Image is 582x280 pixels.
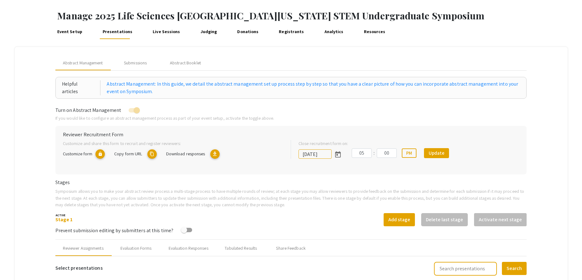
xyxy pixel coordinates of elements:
div: : [372,149,377,157]
button: PM [402,148,416,158]
input: Minutes [377,148,397,158]
a: Registrants [278,24,305,39]
button: Activate next stage [474,213,527,226]
h6: Select presentations [55,261,103,275]
a: Event Setup [56,24,84,39]
input: Hours [352,148,372,158]
mat-icon: copy URL [147,149,157,159]
mat-icon: Export responses [210,149,220,159]
div: Reviewer Assignments [63,245,104,252]
a: Donations [236,24,260,39]
span: Copy form URL [114,151,142,157]
a: Stage 1 [55,216,73,223]
p: If you would like to configure an abstract management process as part of your event setup, activa... [55,115,527,122]
input: Search presentations [434,262,497,276]
span: Prevent submission editing by submitters at this time? [55,227,173,234]
label: Close recruitment form on: [299,140,348,147]
div: Evaluation Forms [120,245,152,252]
div: Abstract Booklet [170,60,201,66]
iframe: Chat [5,252,27,275]
button: Delete last stage [421,213,468,226]
h6: Reviewer Recruitment Form [63,132,519,137]
a: Presentations [101,24,134,39]
a: Live Sessions [151,24,182,39]
h1: Manage 2025 Life Sciences [GEOGRAPHIC_DATA][US_STATE] STEM Undergraduate Symposium [57,10,582,21]
span: Abstract Management [63,60,103,66]
button: Search [502,262,527,275]
h6: Stages [55,179,527,185]
a: Resources [362,24,387,39]
div: Evaluation Responses [169,245,208,252]
a: Judging [199,24,218,39]
p: Customize and share this form to recruit and register reviewers: [63,140,281,147]
a: Abstract Management: In this guide, we detail the abstract management set up process step by step... [107,80,520,95]
span: Turn on Abstract Management [55,107,121,113]
span: Download responses [166,151,205,157]
div: Share Feedback [276,245,305,252]
div: Submissions [124,60,147,66]
mat-icon: lock [95,149,105,159]
div: Helpful articles [62,80,101,95]
a: Analytics [323,24,345,39]
div: Tabulated Results [225,245,257,252]
button: Update [424,148,449,158]
button: Open calendar [332,148,344,161]
p: Symposium allows you to make your abstract review process a multi-stage process to have multiple ... [55,188,527,208]
span: Customize form [63,151,92,157]
button: Add stage [384,213,415,226]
